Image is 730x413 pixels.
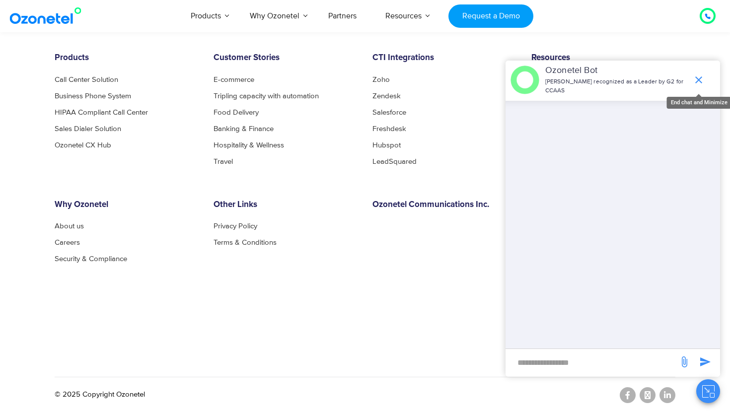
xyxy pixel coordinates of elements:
[214,76,254,83] a: E-commerce
[545,64,688,77] p: Ozonetel Bot
[214,125,274,133] a: Banking & Finance
[695,352,715,372] span: send message
[511,66,539,94] img: header
[55,239,80,246] a: Careers
[696,379,720,403] button: Close chat
[214,239,277,246] a: Terms & Conditions
[214,92,319,100] a: Tripling capacity with automation
[55,76,118,83] a: Call Center Solution
[372,125,406,133] a: Freshdesk
[372,200,516,210] h6: Ozonetel Communications Inc.
[55,109,148,116] a: HIPAA Compliant Call Center
[545,77,688,95] p: [PERSON_NAME] recognized as a Leader by G2 for CCAAS
[55,53,199,63] h6: Products
[448,4,533,28] a: Request a Demo
[372,141,401,149] a: Hubspot
[55,222,84,230] a: About us
[214,200,358,210] h6: Other Links
[372,158,417,165] a: LeadSquared
[372,53,516,63] h6: CTI Integrations
[372,92,401,100] a: Zendesk
[214,141,284,149] a: Hospitality & Wellness
[531,53,675,63] h6: Resources
[214,158,233,165] a: Travel
[55,255,127,263] a: Security & Compliance
[214,109,259,116] a: Food Delivery
[511,354,673,372] div: new-msg-input
[372,109,406,116] a: Salesforce
[55,92,131,100] a: Business Phone System
[214,53,358,63] h6: Customer Stories
[55,141,111,149] a: Ozonetel CX Hub
[214,222,257,230] a: Privacy Policy
[55,200,199,210] h6: Why Ozonetel
[372,76,390,83] a: Zoho
[55,389,145,401] p: © 2025 Copyright Ozonetel
[689,70,709,90] span: end chat or minimize
[674,352,694,372] span: send message
[55,125,121,133] a: Sales Dialer Solution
